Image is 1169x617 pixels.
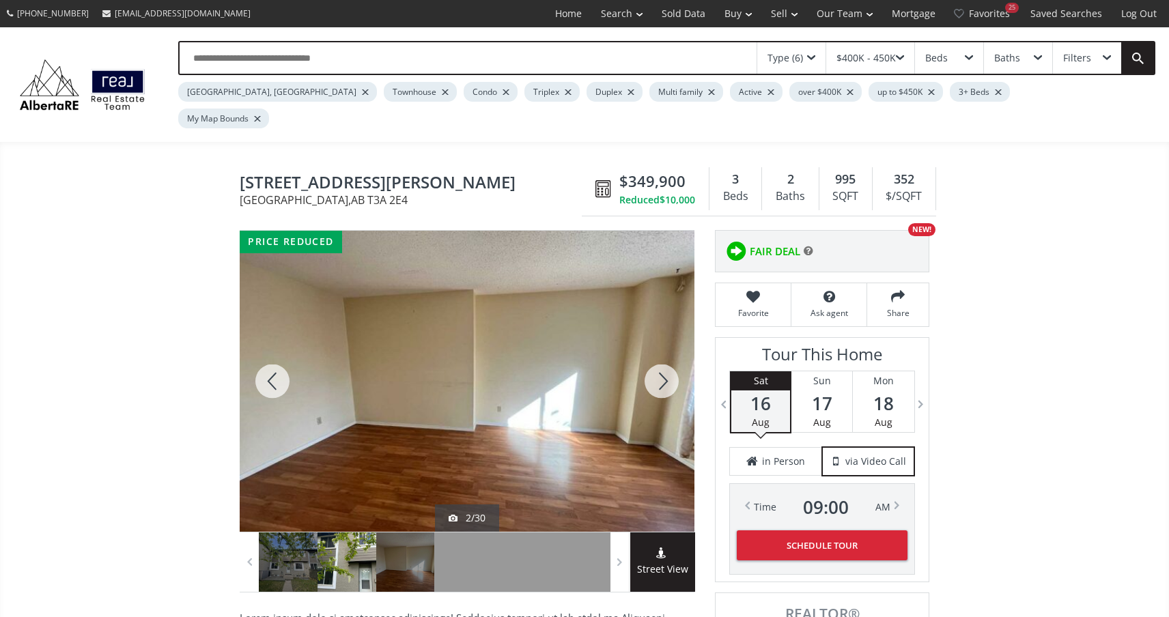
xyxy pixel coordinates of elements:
span: in Person [762,455,805,468]
div: up to $450K [869,82,943,102]
div: Townhouse [384,82,457,102]
div: Type (6) [767,53,803,63]
div: [GEOGRAPHIC_DATA], [GEOGRAPHIC_DATA] [178,82,377,102]
div: 2/30 [449,511,485,525]
span: $10,000 [660,193,695,207]
div: price reduced [240,231,342,253]
span: 995 [835,171,856,188]
span: 18 [853,394,914,413]
span: 16 [731,394,790,413]
div: NEW! [908,223,935,236]
div: Condo [464,82,518,102]
span: Share [874,307,922,319]
span: 17 [791,394,852,413]
span: Street View [630,562,695,577]
span: [EMAIL_ADDRESS][DOMAIN_NAME] [115,8,251,19]
span: [GEOGRAPHIC_DATA] , AB T3A 2E4 [240,195,589,205]
span: 09 : 00 [803,498,849,517]
span: Aug [813,416,831,429]
span: [PHONE_NUMBER] [17,8,89,19]
div: Sun [791,371,852,390]
div: Triplex [524,82,580,102]
div: Baths [994,53,1020,63]
span: $349,900 [619,171,686,192]
span: Aug [752,416,770,429]
div: Reduced [619,193,695,207]
span: Favorite [722,307,784,319]
div: 3+ Beds [950,82,1010,102]
div: My Map Bounds [178,109,269,128]
button: Schedule Tour [737,530,907,560]
span: Ask agent [798,307,860,319]
div: 352 [879,171,929,188]
span: FAIR DEAL [750,244,800,259]
div: Time AM [754,498,890,517]
div: Sat [731,371,790,390]
div: Beds [925,53,948,63]
div: SQFT [826,186,865,207]
span: Aug [875,416,892,429]
div: Multi family [649,82,723,102]
div: Filters [1063,53,1091,63]
span: 4936 Dalton Drive NW #74 [240,173,589,195]
div: 3 [716,171,755,188]
span: via Video Call [845,455,906,468]
h3: Tour This Home [729,345,915,371]
div: Beds [716,186,755,207]
img: Logo [14,56,151,113]
img: rating icon [722,238,750,265]
div: $/SQFT [879,186,929,207]
div: Duplex [587,82,643,102]
div: 2 [769,171,811,188]
div: Active [730,82,783,102]
div: Baths [769,186,811,207]
div: over $400K [789,82,862,102]
div: $400K - 450K [836,53,896,63]
div: 4936 Dalton Drive NW #74 Calgary, AB T3A 2E4 - Photo 3 of 30 [240,231,694,532]
div: 25 [1005,3,1019,13]
div: Mon [853,371,914,390]
a: [EMAIL_ADDRESS][DOMAIN_NAME] [96,1,257,26]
